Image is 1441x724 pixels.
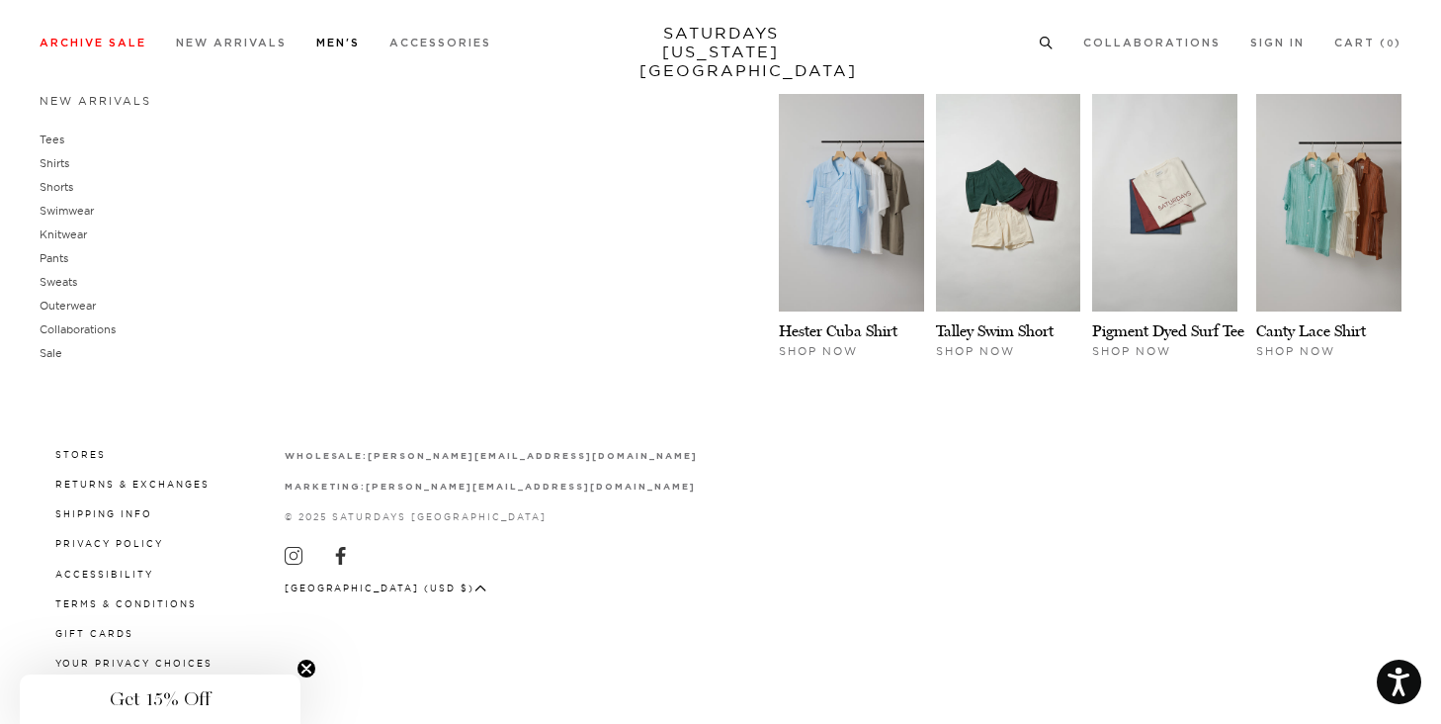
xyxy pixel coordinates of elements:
[285,581,487,595] button: [GEOGRAPHIC_DATA] (USD $)
[779,321,897,340] a: Hester Cuba Shirt
[110,687,211,711] span: Get 15% Off
[55,658,212,669] a: Your privacy choices
[55,508,152,519] a: Shipping Info
[1083,38,1221,48] a: Collaborations
[1092,321,1244,340] a: Pigment Dyed Surf Tee
[40,251,68,265] a: Pants
[285,509,698,524] p: © 2025 Saturdays [GEOGRAPHIC_DATA]
[40,94,151,108] a: New Arrivals
[55,479,210,490] a: Returns & Exchanges
[1387,40,1395,48] small: 0
[40,275,77,289] a: Sweats
[40,204,94,218] a: Swimwear
[55,538,163,549] a: Privacy Policy
[55,598,197,609] a: Terms & Conditions
[176,38,287,48] a: New Arrivals
[366,483,695,492] strong: [PERSON_NAME][EMAIL_ADDRESS][DOMAIN_NAME]
[1250,38,1305,48] a: Sign In
[639,24,803,80] a: SATURDAYS[US_STATE][GEOGRAPHIC_DATA]
[285,483,367,492] strong: marketing:
[366,481,695,492] a: [PERSON_NAME][EMAIL_ADDRESS][DOMAIN_NAME]
[55,449,106,460] a: Stores
[55,569,153,580] a: Accessibility
[297,659,316,679] button: Close teaser
[368,452,697,461] strong: [PERSON_NAME][EMAIL_ADDRESS][DOMAIN_NAME]
[40,299,96,313] a: Outerwear
[368,450,697,461] a: [PERSON_NAME][EMAIL_ADDRESS][DOMAIN_NAME]
[40,227,87,241] a: Knitwear
[1256,321,1366,340] a: Canty Lace Shirt
[40,156,69,170] a: Shirts
[389,38,491,48] a: Accessories
[1334,38,1401,48] a: Cart (0)
[40,322,116,336] a: Collaborations
[20,675,300,724] div: Get 15% OffClose teaser
[316,38,360,48] a: Men's
[40,133,64,146] a: Tees
[40,38,146,48] a: Archive Sale
[55,628,133,639] a: Gift Cards
[40,346,62,360] a: Sale
[936,321,1054,340] a: Talley Swim Short
[40,180,73,194] a: Shorts
[285,452,369,461] strong: wholesale:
